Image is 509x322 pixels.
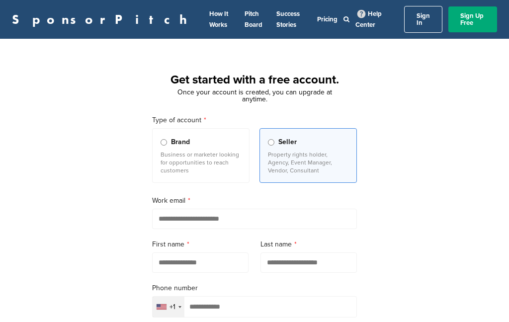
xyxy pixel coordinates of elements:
[209,10,228,29] a: How It Works
[278,137,297,148] span: Seller
[152,195,357,206] label: Work email
[404,6,442,33] a: Sign In
[152,115,357,126] label: Type of account
[260,239,357,250] label: Last name
[317,15,338,23] a: Pricing
[161,139,167,146] input: Brand Business or marketer looking for opportunities to reach customers
[245,10,262,29] a: Pitch Board
[12,13,193,26] a: SponsorPitch
[152,239,249,250] label: First name
[355,8,382,31] a: Help Center
[140,71,369,89] h1: Get started with a free account.
[153,297,184,317] div: Selected country
[268,139,274,146] input: Seller Property rights holder, Agency, Event Manager, Vendor, Consultant
[161,151,241,174] p: Business or marketer looking for opportunities to reach customers
[276,10,300,29] a: Success Stories
[448,6,497,32] a: Sign Up Free
[152,283,357,294] label: Phone number
[170,304,175,311] div: +1
[268,151,348,174] p: Property rights holder, Agency, Event Manager, Vendor, Consultant
[177,88,332,103] span: Once your account is created, you can upgrade at anytime.
[171,137,190,148] span: Brand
